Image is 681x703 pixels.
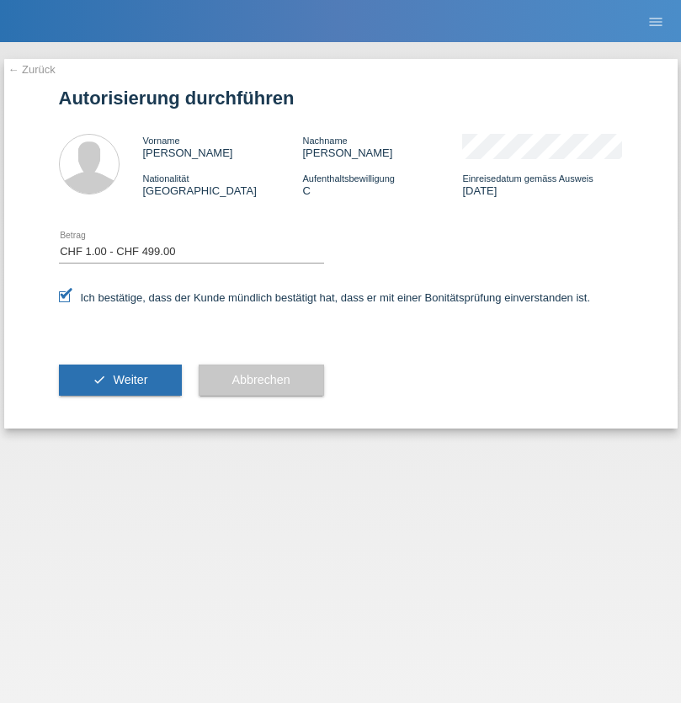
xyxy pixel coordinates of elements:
[59,88,623,109] h1: Autorisierung durchführen
[302,173,394,184] span: Aufenthaltsbewilligung
[302,172,462,197] div: C
[302,134,462,159] div: [PERSON_NAME]
[639,16,673,26] a: menu
[93,373,106,386] i: check
[143,172,303,197] div: [GEOGRAPHIC_DATA]
[113,373,147,386] span: Weiter
[462,173,593,184] span: Einreisedatum gemäss Ausweis
[647,13,664,30] i: menu
[302,136,347,146] span: Nachname
[59,365,182,397] button: check Weiter
[143,136,180,146] span: Vorname
[143,173,189,184] span: Nationalität
[199,365,324,397] button: Abbrechen
[59,291,591,304] label: Ich bestätige, dass der Kunde mündlich bestätigt hat, dass er mit einer Bonitätsprüfung einversta...
[8,63,56,76] a: ← Zurück
[462,172,622,197] div: [DATE]
[232,373,290,386] span: Abbrechen
[143,134,303,159] div: [PERSON_NAME]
